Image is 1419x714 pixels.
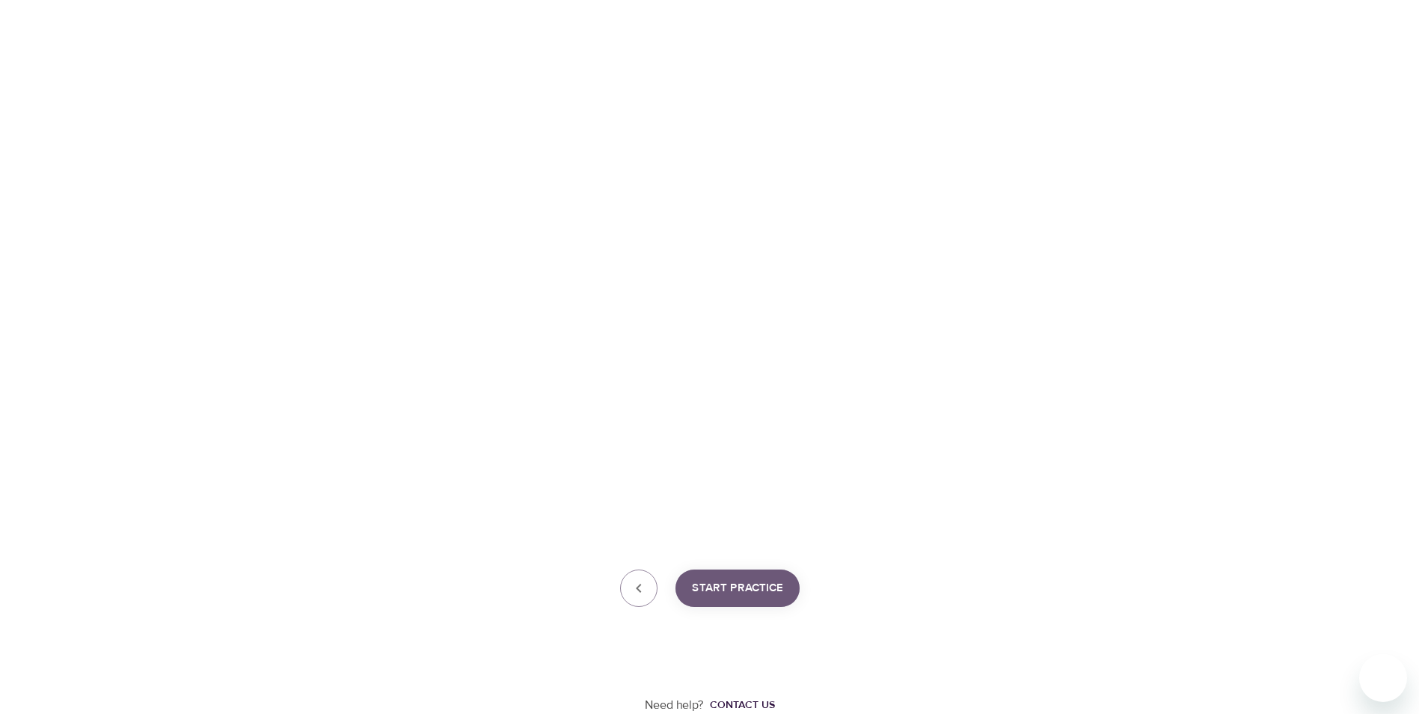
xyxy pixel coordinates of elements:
[675,570,800,607] button: Start Practice
[645,697,704,714] p: Need help?
[1359,654,1407,702] iframe: Button to launch messaging window
[704,698,775,713] a: Contact us
[692,579,783,598] span: Start Practice
[710,698,775,713] div: Contact us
